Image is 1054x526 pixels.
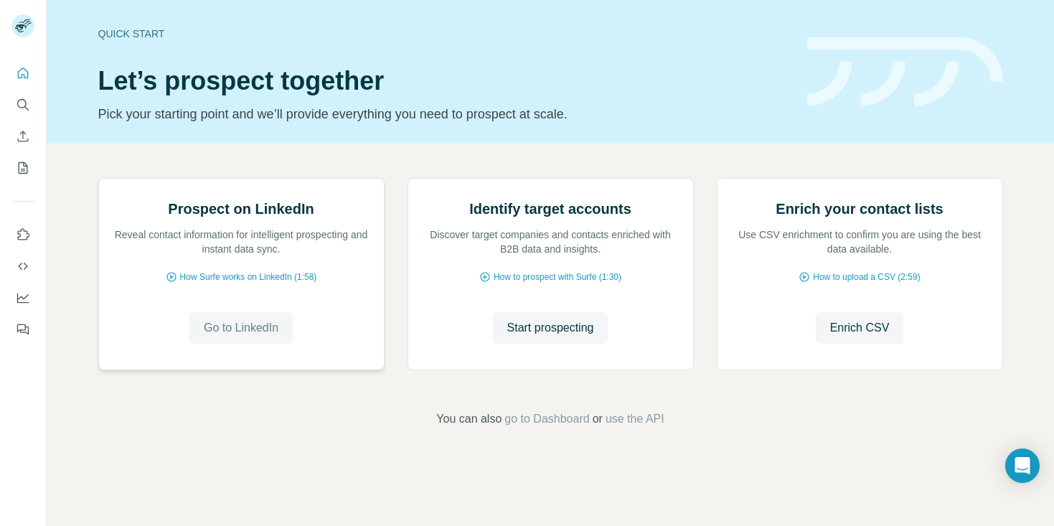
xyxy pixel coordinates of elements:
[493,312,608,344] button: Start prospecting
[1005,448,1040,483] div: Open Intercom Messenger
[180,271,317,283] span: How Surfe works on LinkedIn (1:58)
[776,199,943,219] h2: Enrich your contact lists
[11,92,34,118] button: Search
[11,123,34,149] button: Enrich CSV
[98,104,790,124] p: Pick your starting point and we’ll provide everything you need to prospect at scale.
[113,227,370,256] p: Reveal contact information for intelligent prospecting and instant data sync.
[593,410,603,428] span: or
[436,410,502,428] span: You can also
[11,316,34,342] button: Feedback
[494,271,621,283] span: How to prospect with Surfe (1:30)
[469,199,631,219] h2: Identify target accounts
[11,155,34,181] button: My lists
[11,285,34,311] button: Dashboard
[830,319,890,337] span: Enrich CSV
[11,60,34,86] button: Quick start
[732,227,988,256] p: Use CSV enrichment to confirm you are using the best data available.
[507,319,594,337] span: Start prospecting
[813,271,920,283] span: How to upload a CSV (2:59)
[98,27,790,41] div: Quick start
[11,253,34,279] button: Use Surfe API
[11,222,34,248] button: Use Surfe on LinkedIn
[504,410,589,428] button: go to Dashboard
[98,67,790,95] h1: Let’s prospect together
[807,37,1003,107] img: banner
[189,312,293,344] button: Go to LinkedIn
[606,410,664,428] button: use the API
[204,319,278,337] span: Go to LinkedIn
[168,199,314,219] h2: Prospect on LinkedIn
[423,227,679,256] p: Discover target companies and contacts enriched with B2B data and insights.
[816,312,904,344] button: Enrich CSV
